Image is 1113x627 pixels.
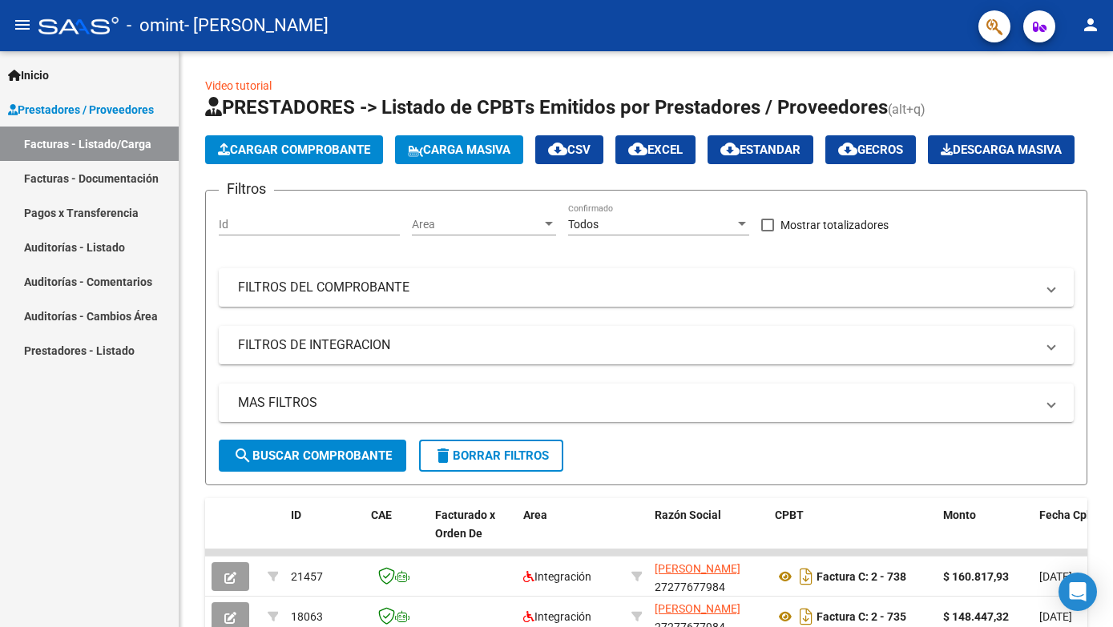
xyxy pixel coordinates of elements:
[1039,610,1072,623] span: [DATE]
[548,143,591,157] span: CSV
[408,143,510,157] span: Carga Masiva
[429,498,517,569] datatable-header-cell: Facturado x Orden De
[655,560,762,593] div: 27277677984
[838,143,903,157] span: Gecros
[219,326,1074,364] mat-expansion-panel-header: FILTROS DE INTEGRACION
[720,143,800,157] span: Estandar
[412,218,542,231] span: Area
[708,135,813,164] button: Estandar
[233,446,252,465] mat-icon: search
[371,508,392,521] span: CAE
[928,135,1075,164] button: Descarga Masiva
[655,562,740,575] span: [PERSON_NAME]
[395,135,523,164] button: Carga Masiva
[127,8,184,43] span: - omint
[8,101,154,119] span: Prestadores / Proveedores
[720,139,740,159] mat-icon: cloud_download
[219,384,1074,422] mat-expansion-panel-header: MAS FILTROS
[943,610,1009,623] strong: $ 148.447,32
[825,135,916,164] button: Gecros
[628,143,683,157] span: EXCEL
[1039,508,1097,521] span: Fecha Cpbt
[943,570,1009,583] strong: $ 160.817,93
[218,143,370,157] span: Cargar Comprobante
[817,570,906,583] strong: Factura C: 2 - 738
[238,394,1035,412] mat-panel-title: MAS FILTROS
[775,508,804,521] span: CPBT
[523,508,547,521] span: Area
[13,15,32,34] mat-icon: menu
[434,448,549,463] span: Borrar Filtros
[1039,570,1072,583] span: [DATE]
[768,498,937,569] datatable-header-cell: CPBT
[1033,498,1105,569] datatable-header-cell: Fecha Cpbt
[435,508,495,540] span: Facturado x Orden De
[943,508,976,521] span: Monto
[1059,573,1097,611] div: Open Intercom Messenger
[291,508,301,521] span: ID
[219,440,406,472] button: Buscar Comprobante
[205,96,888,119] span: PRESTADORES -> Listado de CPBTs Emitidos por Prestadores / Proveedores
[817,610,906,623] strong: Factura C: 2 - 735
[517,498,625,569] datatable-header-cell: Area
[888,102,925,117] span: (alt+q)
[219,268,1074,307] mat-expansion-panel-header: FILTROS DEL COMPROBANTE
[548,139,567,159] mat-icon: cloud_download
[291,570,323,583] span: 21457
[655,602,740,615] span: [PERSON_NAME]
[1081,15,1100,34] mat-icon: person
[523,610,591,623] span: Integración
[928,135,1075,164] app-download-masive: Descarga masiva de comprobantes (adjuntos)
[615,135,696,164] button: EXCEL
[568,218,599,231] span: Todos
[655,508,721,521] span: Razón Social
[434,446,453,465] mat-icon: delete
[219,178,274,200] h3: Filtros
[941,143,1062,157] span: Descarga Masiva
[419,440,563,472] button: Borrar Filtros
[838,139,857,159] mat-icon: cloud_download
[8,66,49,84] span: Inicio
[233,448,392,463] span: Buscar Comprobante
[184,8,329,43] span: - [PERSON_NAME]
[365,498,429,569] datatable-header-cell: CAE
[628,139,647,159] mat-icon: cloud_download
[780,215,889,235] span: Mostrar totalizadores
[205,79,272,92] a: Video tutorial
[648,498,768,569] datatable-header-cell: Razón Social
[796,564,817,589] i: Descargar documento
[535,135,603,164] button: CSV
[291,610,323,623] span: 18063
[284,498,365,569] datatable-header-cell: ID
[523,570,591,583] span: Integración
[205,135,383,164] button: Cargar Comprobante
[937,498,1033,569] datatable-header-cell: Monto
[238,336,1035,354] mat-panel-title: FILTROS DE INTEGRACION
[238,279,1035,296] mat-panel-title: FILTROS DEL COMPROBANTE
